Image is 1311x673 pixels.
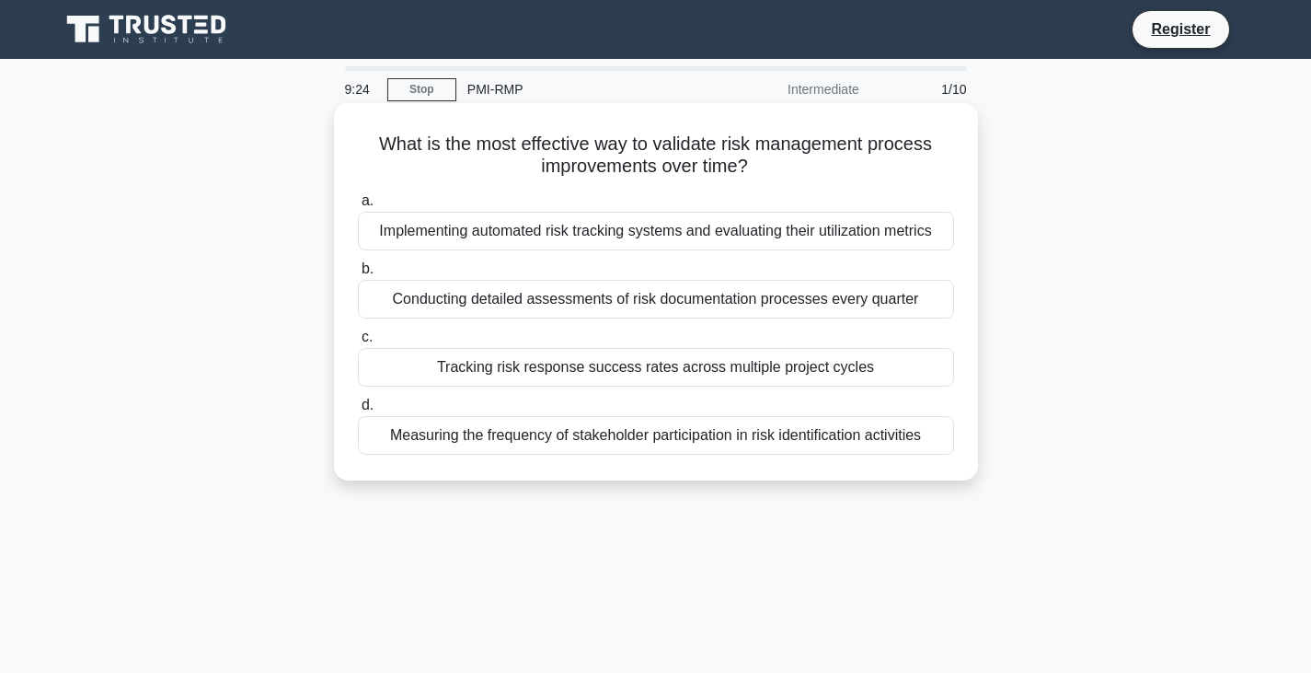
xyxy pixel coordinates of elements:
[387,78,456,101] a: Stop
[362,329,373,344] span: c.
[362,397,374,412] span: d.
[362,261,374,276] span: b.
[1140,17,1221,41] a: Register
[362,192,374,208] span: a.
[358,416,954,455] div: Measuring the frequency of stakeholder participation in risk identification activities
[358,348,954,387] div: Tracking risk response success rates across multiple project cycles
[456,71,709,108] div: PMI-RMP
[870,71,978,108] div: 1/10
[356,133,956,179] h5: What is the most effective way to validate risk management process improvements over time?
[709,71,870,108] div: Intermediate
[358,280,954,319] div: Conducting detailed assessments of risk documentation processes every quarter
[334,71,387,108] div: 9:24
[358,212,954,250] div: Implementing automated risk tracking systems and evaluating their utilization metrics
